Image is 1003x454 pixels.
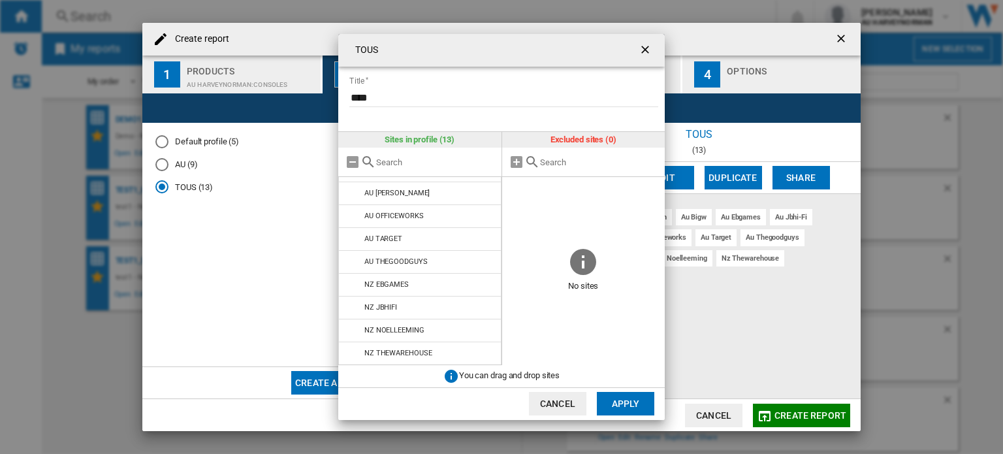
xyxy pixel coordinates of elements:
[364,349,432,357] div: NZ THEWAREHOUSE
[502,132,665,148] div: Excluded sites (0)
[597,392,654,415] button: Apply
[364,257,428,266] div: AU THEGOODGUYS
[364,303,397,312] div: NZ JBHIFI
[349,44,378,57] h4: TOUS
[338,132,501,148] div: Sites in profile (13)
[376,157,495,167] input: Search
[633,37,660,63] button: getI18NText('BUTTONS.CLOSE_DIALOG')
[338,34,665,420] md-dialog: TOUS Title ...
[529,392,586,415] button: Cancel
[364,235,402,243] div: AU TARGET
[459,370,560,380] span: You can drag and drop sites
[364,212,424,220] div: AU OFFICEWORKS
[502,277,665,297] span: No sites
[540,157,659,167] input: Search
[364,189,430,197] div: AU [PERSON_NAME]
[345,154,360,170] md-icon: Remove all
[364,326,424,334] div: NZ NOELLEEMING
[509,154,524,170] md-icon: Add all
[364,280,409,289] div: NZ EBGAMES
[639,43,654,59] ng-md-icon: getI18NText('BUTTONS.CLOSE_DIALOG')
